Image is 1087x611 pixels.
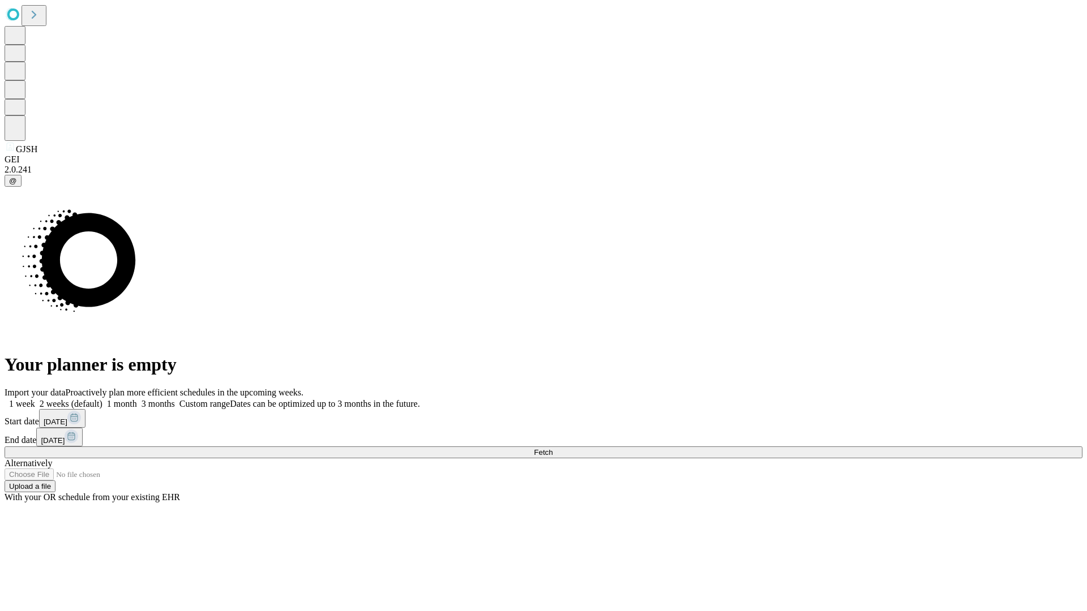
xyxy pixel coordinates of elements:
span: Alternatively [5,458,52,468]
span: [DATE] [41,436,65,445]
button: @ [5,175,22,187]
span: @ [9,177,17,185]
span: [DATE] [44,418,67,426]
div: 2.0.241 [5,165,1082,175]
button: [DATE] [36,428,83,446]
span: 2 weeks (default) [40,399,102,408]
span: 3 months [142,399,175,408]
span: Dates can be optimized up to 3 months in the future. [230,399,420,408]
span: 1 month [107,399,137,408]
button: [DATE] [39,409,85,428]
span: With your OR schedule from your existing EHR [5,492,180,502]
span: Fetch [534,448,553,457]
span: Proactively plan more efficient schedules in the upcoming weeks. [66,388,303,397]
div: End date [5,428,1082,446]
button: Upload a file [5,480,55,492]
span: Custom range [179,399,230,408]
span: GJSH [16,144,37,154]
div: GEI [5,154,1082,165]
span: Import your data [5,388,66,397]
button: Fetch [5,446,1082,458]
span: 1 week [9,399,35,408]
h1: Your planner is empty [5,354,1082,375]
div: Start date [5,409,1082,428]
